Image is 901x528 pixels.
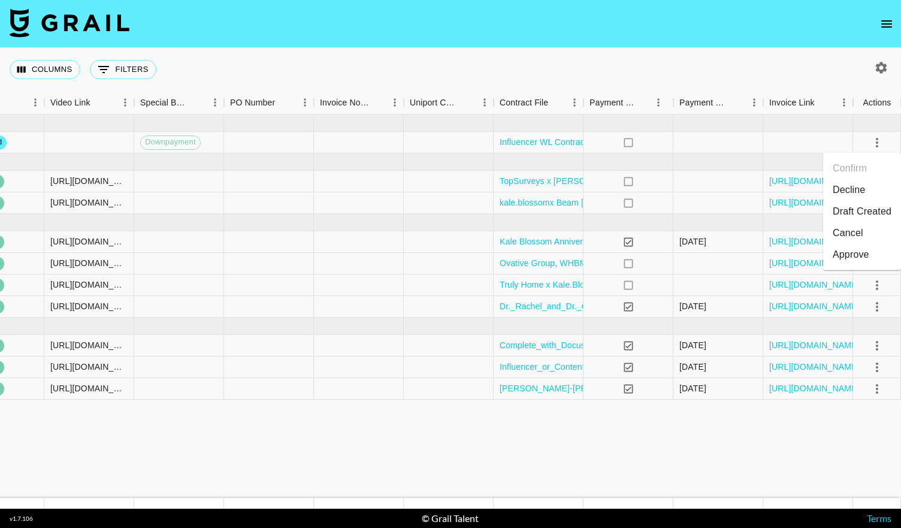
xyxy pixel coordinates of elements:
[769,361,860,373] a: [URL][DOMAIN_NAME]
[500,136,664,148] a: Influencer WL Contract - Indya Agos (2).pdf
[314,91,404,114] div: Invoice Notes
[589,91,636,114] div: Payment Sent
[679,361,706,373] div: 8/27/2025
[320,91,369,114] div: Invoice Notes
[369,94,386,111] button: Sort
[500,236,736,248] a: Kale Blossom Anniversary Sale Partnership Agreement (1).pdf
[140,91,189,114] div: Special Booking Type
[500,382,759,394] a: [PERSON_NAME]-[PERSON_NAME].anderson_grail-talent.com.pdf
[823,222,901,244] li: Cancel
[50,91,90,114] div: Video Link
[823,201,901,222] li: Draft Created
[769,236,860,248] a: [URL][DOMAIN_NAME]
[679,300,706,312] div: 10/8/2025
[867,357,887,378] button: select merge strategy
[410,91,459,114] div: Uniport Contact Email
[867,512,891,524] a: Terms
[835,93,853,111] button: Menu
[649,93,667,111] button: Menu
[745,93,763,111] button: Menu
[679,382,706,394] div: 8/30/2025
[50,300,128,312] div: https://www.instagram.com/stories/kale.blossom/3694097909751369055/
[386,93,404,111] button: Menu
[500,197,709,209] a: kale.blossomx Beam [DATE]-[DATE] Agreement (2).pdf
[10,515,33,523] div: v 1.7.106
[875,12,899,36] button: open drawer
[90,60,156,79] button: Show filters
[823,179,901,201] li: Decline
[50,339,128,351] div: https://www.instagram.com/p/DNiwx7bxWgz/
[769,197,860,209] a: [URL][DOMAIN_NAME]
[500,91,548,114] div: Contract File
[548,94,565,111] button: Sort
[583,91,673,114] div: Payment Sent
[10,8,129,37] img: Grail Talent
[500,279,654,291] a: Truly Home x Kale.Blossom Contract.pdf
[50,236,128,248] div: https://www.instagram.com/stories/kale.blossom/3702225000598196069/
[769,91,815,114] div: Invoice Link
[867,132,887,153] button: select merge strategy
[673,91,763,114] div: Payment Sent Date
[566,93,583,111] button: Menu
[636,94,653,111] button: Sort
[500,300,769,312] a: Dr._Rachel_and_Dr._Carly_x_Beam_August_2025_Agreement_(2).pdf
[679,236,706,248] div: 9/19/2025
[867,379,887,399] button: select merge strategy
[275,94,292,111] button: Sort
[476,93,494,111] button: Menu
[50,257,128,269] div: https://www.instagram.com/p/DN8nQrRDmJS/
[189,94,206,111] button: Sort
[296,93,314,111] button: Menu
[769,382,860,394] a: [URL][DOMAIN_NAME]
[867,336,887,356] button: select merge strategy
[50,197,128,209] div: https://www.instagram.com/stories/kale.blossom/3723669548596853322/
[404,91,494,114] div: Uniport Contact Email
[833,248,869,262] div: Approve
[44,91,134,114] div: Video Link
[853,91,901,114] div: Actions
[728,94,745,111] button: Sort
[769,257,860,269] a: [URL][DOMAIN_NAME]
[679,339,706,351] div: 9/22/2025
[763,91,853,114] div: Invoice Link
[230,91,275,114] div: PO Number
[50,175,128,187] div: https://www.instagram.com/p/DOziEZwjPkO/
[679,91,728,114] div: Payment Sent Date
[867,275,887,295] button: select merge strategy
[50,382,128,394] div: https://www.tiktok.com/@everydayoc/video/7533302151989316894
[500,361,724,373] a: Influencer_or_Content_Creator_Agreement_maggie (1).pdf
[815,94,832,111] button: Sort
[500,339,713,351] a: Complete_with_Docusign_@maggieboynton_x_ByH.pdf
[10,60,80,79] button: Select columns
[422,512,479,524] div: © Grail Talent
[26,93,44,111] button: Menu
[206,93,224,111] button: Menu
[769,279,860,291] a: [URL][DOMAIN_NAME]
[459,94,476,111] button: Sort
[769,300,860,312] a: [URL][DOMAIN_NAME]
[500,257,782,269] a: Ovative Group, WHBM - [PERSON_NAME] - [DATE]-[DATE]_Redlined.pdf
[134,91,224,114] div: Special Booking Type
[50,361,128,373] div: https://www.instagram.com/p/DNTVLh_JyaU/
[500,175,664,187] a: TopSurveys x [PERSON_NAME] (1) (1).pdf
[116,93,134,111] button: Menu
[494,91,583,114] div: Contract File
[90,94,107,111] button: Sort
[769,339,860,351] a: [URL][DOMAIN_NAME]
[867,297,887,317] button: select merge strategy
[769,175,860,187] a: [URL][DOMAIN_NAME]
[141,137,200,148] span: Downpayment
[224,91,314,114] div: PO Number
[863,91,891,114] div: Actions
[50,279,128,291] div: https://www.instagram.com/p/DN-pJwjja7Y/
